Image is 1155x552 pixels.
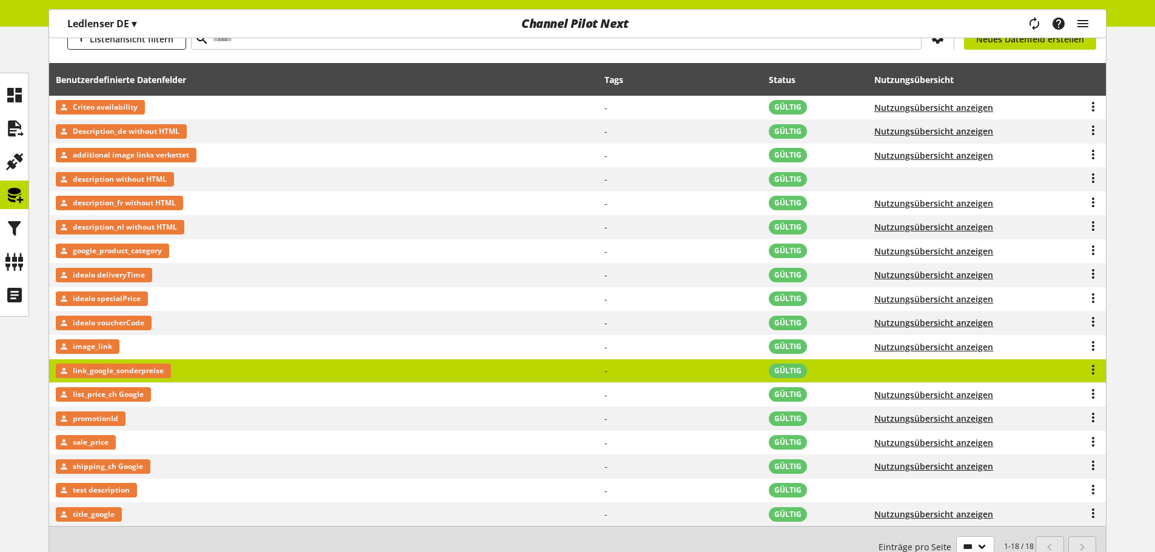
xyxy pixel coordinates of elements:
span: - [604,389,608,401]
span: - [604,413,608,424]
span: - [604,365,608,376]
span: - [604,173,608,185]
span: - [604,485,608,496]
span: - [604,461,608,472]
span: image_link [73,339,112,354]
span: GÜLTIG [774,461,802,472]
button: Nutzungsübersicht anzeigen [874,245,993,258]
span: GÜLTIG [774,126,802,137]
nav: main navigation [49,9,1106,38]
span: GÜLTIG [774,245,802,256]
button: Nutzungsübersicht anzeigen [874,221,993,233]
div: Benutzerdefinierte Datenfelder [56,73,198,86]
span: GÜLTIG [774,437,802,448]
span: Listenansicht filtern [90,33,173,45]
span: idealo specialPrice [73,291,141,306]
span: ▾ [132,17,136,30]
span: GÜLTIG [774,222,802,233]
span: - [604,508,608,520]
span: title_google [73,507,115,522]
span: GÜLTIG [774,150,802,161]
button: Nutzungsübersicht anzeigen [874,268,993,281]
div: Status [769,73,808,86]
span: - [604,317,608,328]
span: idealo voucherCode [73,316,144,330]
p: Ledlenser DE [67,16,136,31]
span: description without HTML [73,172,167,187]
span: GÜLTIG [774,270,802,281]
span: GÜLTIG [774,389,802,400]
button: Nutzungsübersicht anzeigen [874,125,993,138]
span: - [604,293,608,305]
span: sale_price [73,435,109,450]
button: Nutzungsübersicht anzeigen [874,101,993,114]
button: Nutzungsübersicht anzeigen [874,388,993,401]
button: Nutzungsübersicht anzeigen [874,460,993,473]
span: GÜLTIG [774,341,802,352]
span: promotionId [73,411,118,426]
span: - [604,198,608,209]
span: GÜLTIG [774,365,802,376]
button: Nutzungsübersicht anzeigen [874,508,993,520]
span: idealo deliveryTime [73,268,145,282]
span: link_google_sonderpreise [73,364,164,378]
span: GÜLTIG [774,413,802,424]
button: Nutzungsübersicht anzeigen [874,316,993,329]
span: GÜLTIG [774,102,802,113]
span: - [604,102,608,113]
span: - [604,437,608,448]
span: - [604,269,608,281]
span: Neues Datenfeld erstellen [976,33,1084,45]
span: GÜLTIG [774,198,802,208]
span: - [604,221,608,233]
span: - [604,150,608,161]
button: Nutzungsübersicht anzeigen [874,436,993,449]
span: - [604,245,608,257]
button: Nutzungsübersicht anzeigen [874,197,993,210]
span: shipping_ch Google [73,459,143,474]
button: Nutzungsübersicht anzeigen [874,412,993,425]
button: Nutzungsübersicht anzeigen [874,149,993,162]
span: GÜLTIG [774,174,802,185]
button: Nutzungsübersicht anzeigen [874,293,993,305]
span: description_fr without HTML [73,196,176,210]
span: - [604,125,608,137]
span: google_product_category [73,244,162,258]
div: Tags [604,73,623,86]
span: test description [73,483,130,497]
span: Criteo availability [73,100,138,115]
span: GÜLTIG [774,509,802,520]
span: additional image links verkettet [73,148,189,162]
button: Listenansicht filtern [67,28,186,50]
span: list_price_ch Google [73,387,144,402]
div: Nutzungsübersicht [874,73,966,86]
span: GÜLTIG [774,485,802,496]
span: Description_de without HTML [73,124,179,139]
span: GÜLTIG [774,293,802,304]
span: description_nl without HTML [73,220,177,234]
button: Nutzungsübersicht anzeigen [874,341,993,353]
a: Neues Datenfeld erstellen [964,28,1096,50]
span: - [604,341,608,353]
span: GÜLTIG [774,318,802,328]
